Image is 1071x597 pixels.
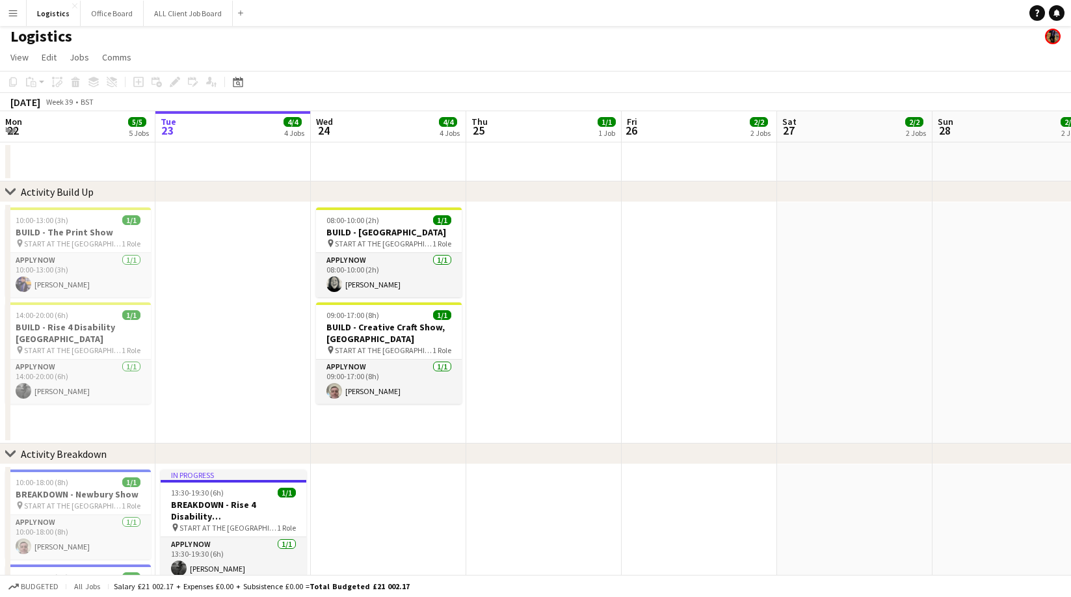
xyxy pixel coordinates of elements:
[16,310,68,320] span: 14:00-20:00 (6h)
[625,123,637,138] span: 26
[97,49,137,66] a: Comms
[81,1,144,26] button: Office Board
[161,499,306,522] h3: BREAKDOWN - Rise 4 Disability [GEOGRAPHIC_DATA]
[114,581,410,591] div: Salary £21 002.17 + Expenses £0.00 + Subsistence £0.00 =
[5,116,22,127] span: Mon
[936,123,953,138] span: 28
[1045,29,1061,44] app-user-avatar: Desiree Ramsey
[627,116,637,127] span: Fri
[128,117,146,127] span: 5/5
[335,345,432,355] span: START AT THE [GEOGRAPHIC_DATA]
[27,1,81,26] button: Logistics
[284,117,302,127] span: 4/4
[171,488,224,497] span: 13:30-19:30 (6h)
[3,123,22,138] span: 22
[24,345,122,355] span: START AT THE [GEOGRAPHIC_DATA]
[5,360,151,404] app-card-role: APPLY NOW1/114:00-20:00 (6h)[PERSON_NAME]
[129,128,149,138] div: 5 Jobs
[43,97,75,107] span: Week 39
[433,215,451,225] span: 1/1
[938,116,953,127] span: Sun
[144,1,233,26] button: ALL Client Job Board
[70,51,89,63] span: Jobs
[10,27,72,46] h1: Logistics
[469,123,488,138] span: 25
[316,360,462,404] app-card-role: APPLY NOW1/109:00-17:00 (8h)[PERSON_NAME]
[277,523,296,533] span: 1 Role
[905,117,923,127] span: 2/2
[81,97,94,107] div: BST
[16,477,68,487] span: 10:00-18:00 (8h)
[122,477,140,487] span: 1/1
[440,128,460,138] div: 4 Jobs
[278,488,296,497] span: 1/1
[906,128,926,138] div: 2 Jobs
[335,239,432,248] span: START AT THE [GEOGRAPHIC_DATA]
[326,310,379,320] span: 09:00-17:00 (8h)
[316,253,462,297] app-card-role: APPLY NOW1/108:00-10:00 (2h)[PERSON_NAME]
[5,515,151,559] app-card-role: APPLY NOW1/110:00-18:00 (8h)[PERSON_NAME]
[24,239,122,248] span: START AT THE [GEOGRAPHIC_DATA]
[284,128,304,138] div: 4 Jobs
[64,49,94,66] a: Jobs
[316,226,462,238] h3: BUILD - [GEOGRAPHIC_DATA]
[159,123,176,138] span: 23
[5,470,151,559] app-job-card: 10:00-18:00 (8h)1/1BREAKDOWN - Newbury Show START AT THE [GEOGRAPHIC_DATA]1 RoleAPPLY NOW1/110:00...
[5,302,151,404] app-job-card: 14:00-20:00 (6h)1/1BUILD - Rise 4 Disability [GEOGRAPHIC_DATA] START AT THE [GEOGRAPHIC_DATA]1 Ro...
[750,117,768,127] span: 2/2
[326,215,379,225] span: 08:00-10:00 (2h)
[161,116,176,127] span: Tue
[7,579,60,594] button: Budgeted
[433,310,451,320] span: 1/1
[750,128,771,138] div: 2 Jobs
[314,123,333,138] span: 24
[471,116,488,127] span: Thu
[179,523,277,533] span: START AT THE [GEOGRAPHIC_DATA]
[10,96,40,109] div: [DATE]
[72,581,103,591] span: All jobs
[5,207,151,297] app-job-card: 10:00-13:00 (3h)1/1BUILD - The Print Show START AT THE [GEOGRAPHIC_DATA]1 RoleAPPLY NOW1/110:00-1...
[122,215,140,225] span: 1/1
[432,345,451,355] span: 1 Role
[782,116,797,127] span: Sat
[10,51,29,63] span: View
[122,239,140,248] span: 1 Role
[21,582,59,591] span: Budgeted
[5,49,34,66] a: View
[36,49,62,66] a: Edit
[432,239,451,248] span: 1 Role
[5,226,151,238] h3: BUILD - The Print Show
[21,185,94,198] div: Activity Build Up
[122,572,140,582] span: 1/1
[316,302,462,404] app-job-card: 09:00-17:00 (8h)1/1BUILD - Creative Craft Show, [GEOGRAPHIC_DATA] START AT THE [GEOGRAPHIC_DATA]1...
[42,51,57,63] span: Edit
[122,501,140,511] span: 1 Role
[122,310,140,320] span: 1/1
[16,215,68,225] span: 10:00-13:00 (3h)
[316,321,462,345] h3: BUILD - Creative Craft Show, [GEOGRAPHIC_DATA]
[598,117,616,127] span: 1/1
[21,447,107,460] div: Activity Breakdown
[439,117,457,127] span: 4/4
[16,572,68,582] span: 10:00-18:00 (8h)
[5,253,151,297] app-card-role: APPLY NOW1/110:00-13:00 (3h)[PERSON_NAME]
[161,537,306,581] app-card-role: APPLY NOW1/113:30-19:30 (6h)[PERSON_NAME]
[5,488,151,500] h3: BREAKDOWN - Newbury Show
[5,321,151,345] h3: BUILD - Rise 4 Disability [GEOGRAPHIC_DATA]
[316,116,333,127] span: Wed
[102,51,131,63] span: Comms
[780,123,797,138] span: 27
[598,128,615,138] div: 1 Job
[122,345,140,355] span: 1 Role
[161,470,306,480] div: In progress
[161,470,306,581] app-job-card: In progress13:30-19:30 (6h)1/1BREAKDOWN - Rise 4 Disability [GEOGRAPHIC_DATA] START AT THE [GEOGR...
[24,501,122,511] span: START AT THE [GEOGRAPHIC_DATA]
[310,581,410,591] span: Total Budgeted £21 002.17
[316,207,462,297] app-job-card: 08:00-10:00 (2h)1/1BUILD - [GEOGRAPHIC_DATA] START AT THE [GEOGRAPHIC_DATA]1 RoleAPPLY NOW1/108:0...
